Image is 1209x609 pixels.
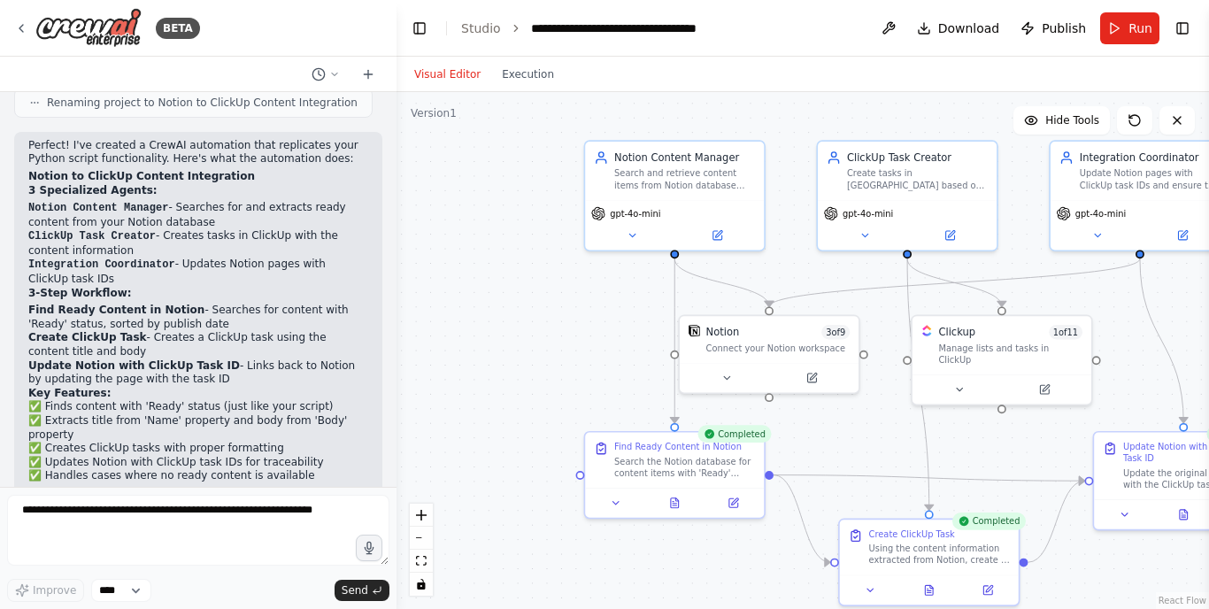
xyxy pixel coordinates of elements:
button: View output [898,582,960,599]
strong: 3-Step Workflow: [28,287,132,299]
strong: Update Notion with ClickUp Task ID [28,359,240,372]
li: - Creates tasks in ClickUp with the content information [28,229,368,258]
nav: breadcrumb [461,19,730,37]
li: ✅ Updates Notion with ClickUp task IDs for traceability [28,456,368,470]
strong: 3 Specialized Agents: [28,184,158,197]
div: ClickUp Task CreatorCreate tasks in [GEOGRAPHIC_DATA] based on content information received from ... [816,140,997,251]
g: Edge from 9bd2116e-deb6-420e-9a6f-bd917ee9a1d5 to adec1b30-ba0d-4790-a556-2149bbe9f233 [667,258,682,423]
div: Create tasks in [GEOGRAPHIC_DATA] based on content information received from Notion, ensuring all... [847,168,988,191]
img: Logo [35,8,142,48]
g: Edge from 9bd2116e-deb6-420e-9a6f-bd917ee9a1d5 to bd686b76-c329-472d-9202-7b963b386a61 [667,258,776,306]
strong: Create ClickUp Task [28,331,147,343]
button: Start a new chat [354,64,382,85]
button: toggle interactivity [410,573,433,596]
li: ✅ Extracts title from 'Name' property and body from 'Body' property [28,414,368,442]
span: Number of enabled actions [1049,325,1082,339]
span: Run [1128,19,1152,37]
button: View output [643,494,705,512]
span: gpt-4o-mini [843,208,893,220]
div: ClickUp Task Creator [847,150,988,165]
li: - Links back to Notion by updating the page with the task ID [28,359,368,387]
div: CompletedFind Ready Content in NotionSearch the Notion database for content items with 'Ready' st... [584,431,766,519]
div: Version 1 [411,106,457,120]
button: Switch to previous chat [304,64,347,85]
span: Hide Tools [1045,113,1099,127]
g: Edge from 58692d47-e519-40e1-8513-21a9f42c38f0 to e9ec6266-8101-40b4-9d97-ca821db714b1 [1133,258,1191,423]
strong: Find Ready Content in Notion [28,304,204,316]
div: Completed [697,425,771,443]
g: Edge from adec1b30-ba0d-4790-a556-2149bbe9f233 to e9ec6266-8101-40b4-9d97-ca821db714b1 [774,467,1085,488]
img: ClickUp [921,325,933,336]
a: Studio [461,21,501,35]
button: zoom in [410,504,433,527]
button: Open in side panel [676,227,759,244]
button: Publish [1013,12,1093,44]
strong: Key Features: [28,387,111,399]
li: ✅ Creates ClickUp tasks with proper formatting [28,442,368,456]
p: Perfect! I've created a CrewAI automation that replicates your Python script functionality. Here'... [28,139,368,166]
g: Edge from 58692d47-e519-40e1-8513-21a9f42c38f0 to bd686b76-c329-472d-9202-7b963b386a61 [762,258,1147,306]
span: Number of enabled actions [821,325,850,339]
code: Notion Content Manager [28,202,168,214]
button: Open in side panel [963,582,1013,599]
li: ✅ Handles cases where no ready content is available [28,469,368,483]
code: ClickUp Task Creator [28,230,156,243]
div: ClickUpClickup1of11Manage lists and tasks in ClickUp [911,315,1092,406]
span: gpt-4o-mini [610,208,660,220]
div: Completed [952,513,1026,530]
code: Integration Coordinator [28,258,175,271]
div: Using the content information extracted from Notion, create a new task in the specified ClickUp l... [869,543,1010,566]
a: React Flow attribution [1159,596,1206,605]
g: Edge from 3df5cc79-0c7a-4d73-b95e-436497564365 to f0a14747-9401-4ffd-a415-365c4daaf36e [900,258,1009,306]
g: Edge from cd53a0b0-ca6f-4efc-ad53-2d79f71b7cfc to e9ec6266-8101-40b4-9d97-ca821db714b1 [1028,474,1084,569]
li: - Searches for content with 'Ready' status, sorted by publish date [28,304,368,331]
button: Send [335,580,389,601]
div: BETA [156,18,200,39]
div: Manage lists and tasks in ClickUp [938,343,1082,366]
button: Execution [491,64,565,85]
div: Create ClickUp Task [869,528,955,540]
img: Notion [689,325,700,336]
div: Search and retrieve content items from Notion database with 'Ready' status, extracting their titl... [614,168,755,191]
span: Download [938,19,1000,37]
button: zoom out [410,527,433,550]
button: Open in side panel [708,494,758,512]
button: Improve [7,579,84,602]
li: - Creates a ClickUp task using the content title and body [28,331,368,358]
span: Publish [1042,19,1086,37]
span: Send [342,583,368,597]
button: Click to speak your automation idea [356,535,382,561]
strong: Notion to ClickUp Content Integration [28,170,255,182]
div: Search the Notion database for content items with 'Ready' status. Extract the page ID, title from... [614,456,755,479]
span: Renaming project to Notion to ClickUp Content Integration [47,96,358,110]
div: Clickup [938,325,975,339]
button: Hide Tools [1013,106,1110,135]
button: Download [910,12,1007,44]
g: Edge from adec1b30-ba0d-4790-a556-2149bbe9f233 to cd53a0b0-ca6f-4efc-ad53-2d79f71b7cfc [774,467,830,569]
button: Open in side panel [771,369,853,387]
button: fit view [410,550,433,573]
span: gpt-4o-mini [1075,208,1126,220]
span: Improve [33,583,76,597]
li: - Searches for and extracts ready content from your Notion database [28,201,368,229]
div: Find Ready Content in Notion [614,441,742,452]
li: ✅ Finds content with 'Ready' status (just like your script) [28,400,368,414]
li: - Updates Notion pages with ClickUp task IDs [28,258,368,286]
div: Notion Content Manager [614,150,755,165]
div: NotionNotion3of9Connect your Notion workspace [678,315,859,395]
div: Connect your Notion workspace [706,343,851,354]
div: Notion Content ManagerSearch and retrieve content items from Notion database with 'Ready' status,... [584,140,766,251]
button: Run [1100,12,1159,44]
button: Hide left sidebar [407,16,432,41]
button: Open in side panel [909,227,991,244]
button: Show right sidebar [1170,16,1195,41]
div: React Flow controls [410,504,433,596]
div: Notion [706,325,740,339]
div: CompletedCreate ClickUp TaskUsing the content information extracted from Notion, create a new tas... [838,519,1020,606]
button: Open in side panel [1004,381,1086,398]
button: Visual Editor [404,64,491,85]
